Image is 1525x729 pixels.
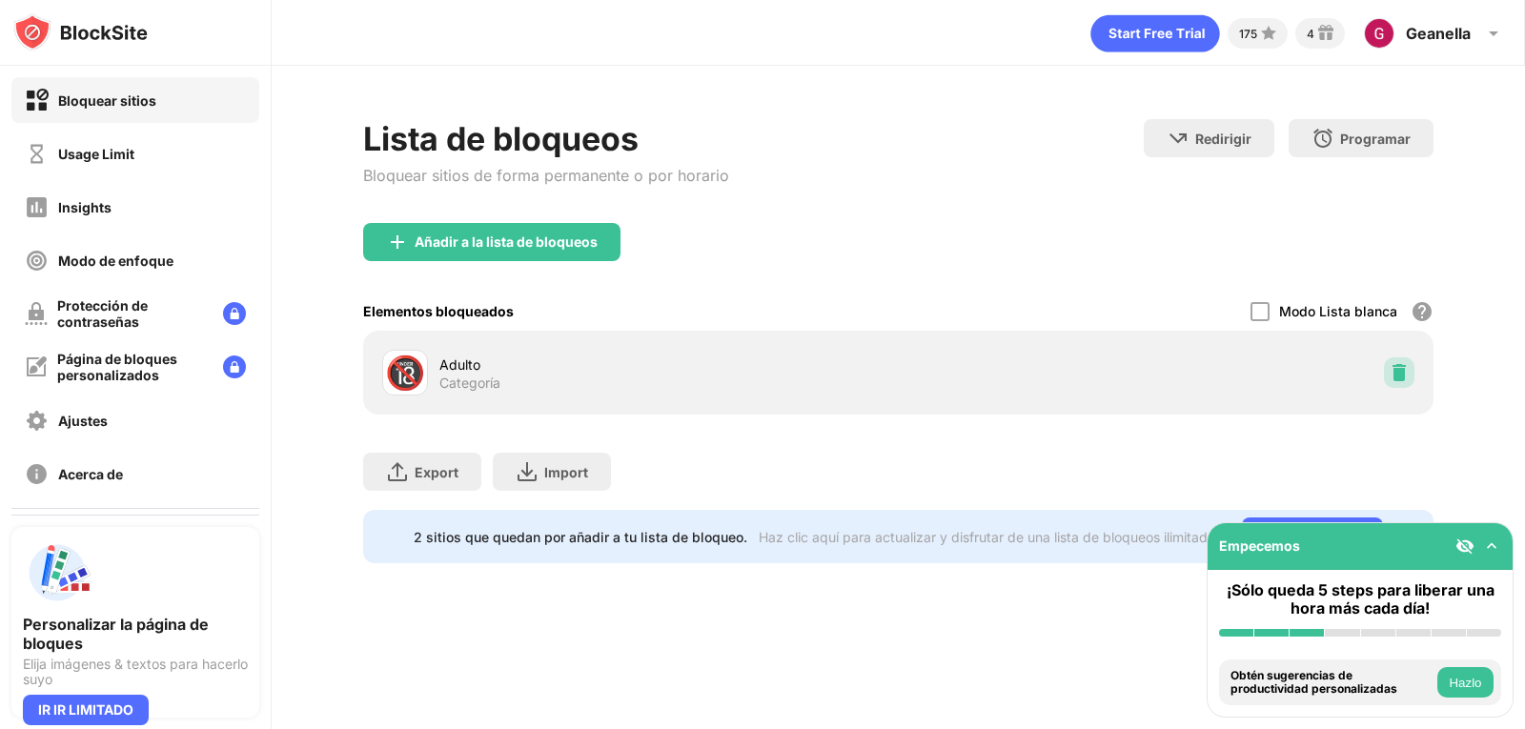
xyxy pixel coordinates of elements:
img: time-usage-off.svg [25,142,49,166]
div: Personalizar la página de bloques [23,615,248,653]
div: Geanella [1406,24,1471,43]
div: Insights [58,199,112,215]
div: 4 [1307,27,1314,41]
img: customize-block-page-off.svg [25,355,48,378]
div: animation [1090,14,1220,52]
img: block-on.svg [25,89,49,112]
img: omni-setup-toggle.svg [1482,537,1501,556]
div: ¡Sólo queda 5 steps para liberar una hora más cada día! [1219,581,1501,618]
div: Import [544,464,588,480]
img: lock-menu.svg [223,355,246,378]
img: eye-not-visible.svg [1455,537,1474,556]
div: Lista de bloqueos [363,119,729,158]
img: logo-blocksite.svg [13,13,148,51]
div: Elija imágenes & textos para hacerlo suyo [23,657,248,687]
div: Bloquear sitios [58,92,156,109]
img: ACg8ocIkHVzanJb_FpTNxV1lLYb1aRENos0ZtbGi40Id0eqbLVrjHg=s96-c [1364,18,1394,49]
div: Redirigir [1195,131,1251,147]
img: lock-menu.svg [223,302,246,325]
div: Acerca de [58,466,123,482]
div: IR IR LIMITADO [23,695,149,725]
div: Modo de enfoque [58,253,173,269]
div: IR IR LIMITADO [1242,517,1383,556]
button: Hazlo [1437,667,1494,698]
div: Modo Lista blanca [1279,303,1397,319]
div: Export [415,464,458,480]
div: 175 [1239,27,1257,41]
div: Usage Limit [58,146,134,162]
div: Obtén sugerencias de productividad personalizadas [1230,669,1433,697]
div: Elementos bloqueados [363,303,514,319]
div: Protección de contraseñas [57,297,208,330]
img: push-custom-page.svg [23,538,91,607]
div: 🔞 [385,354,425,393]
img: password-protection-off.svg [25,302,48,325]
div: Categoría [439,375,500,392]
img: reward-small.svg [1314,22,1337,45]
img: about-off.svg [25,462,49,486]
div: Ajustes [58,413,108,429]
div: Añadir a la lista de bloqueos [415,234,598,250]
div: Página de bloques personalizados [57,351,208,383]
img: focus-off.svg [25,249,49,273]
div: Adulto [439,354,899,375]
div: 2 sitios que quedan por añadir a tu lista de bloqueo. [414,529,747,545]
div: Empecemos [1219,537,1300,554]
div: Programar [1340,131,1411,147]
img: settings-off.svg [25,409,49,433]
div: Haz clic aquí para actualizar y disfrutar de una lista de bloqueos ilimitada. [759,529,1219,545]
img: insights-off.svg [25,195,49,219]
div: Bloquear sitios de forma permanente o por horario [363,166,729,185]
img: points-small.svg [1257,22,1280,45]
